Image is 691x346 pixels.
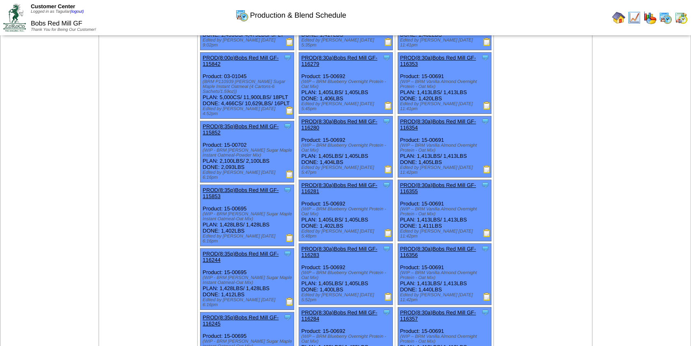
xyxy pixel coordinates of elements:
[203,123,279,136] a: PROD(8:35p)Bobs Red Mill GF-115852
[3,4,26,31] img: ZoRoCo_Logo(Green%26Foil)%20jpg.webp
[283,122,292,130] img: Tooltip
[203,314,279,327] a: PROD(8:35p)Bobs Red Mill GF-116245
[483,38,491,46] img: Production Report
[283,313,292,321] img: Tooltip
[283,186,292,194] img: Tooltip
[400,143,491,153] div: (WIP – BRM Vanilla Almond Overnight Protein - Oat Mix)
[400,293,491,302] div: Edited by [PERSON_NAME] [DATE] 11:42pm
[301,101,392,111] div: Edited by [PERSON_NAME] [DATE] 5:45pm
[301,55,377,67] a: PROD(8:30a)Bobs Red Mill GF-116279
[384,101,392,110] img: Production Report
[31,20,82,27] span: Bobs Red Mill GF
[31,3,75,9] span: Customer Center
[203,170,294,180] div: Edited by [PERSON_NAME] [DATE] 6:16pm
[283,53,292,62] img: Tooltip
[301,118,377,131] a: PROD(8:30a)Bobs Red Mill GF-116280
[400,207,491,217] div: (WIP – BRM Vanilla Almond Overnight Protein - Oat Mix)
[203,251,279,263] a: PROD(8:35p)Bobs Red Mill GF-116244
[203,55,279,67] a: PROD(8:00p)Bobs Red Mill GF-115842
[301,165,392,175] div: Edited by [PERSON_NAME] [DATE] 5:47pm
[643,11,656,24] img: graph.gif
[483,293,491,301] img: Production Report
[483,165,491,173] img: Production Report
[286,106,294,115] img: Production Report
[299,116,393,178] div: Product: 15-00692 PLAN: 1,405LBS / 1,405LBS DONE: 1,404LBS
[200,121,294,182] div: Product: 15-00702 PLAN: 2,100LBS / 2,100LBS DONE: 2,093LBS
[400,79,491,89] div: (WIP – BRM Vanilla Almond Overnight Protein - Oat Mix)
[400,38,491,48] div: Edited by [PERSON_NAME] [DATE] 11:41pm
[398,53,491,114] div: Product: 15-00691 PLAN: 1,413LBS / 1,413LBS DONE: 1,420LBS
[286,38,294,46] img: Production Report
[203,234,294,244] div: Edited by [PERSON_NAME] [DATE] 6:16pm
[203,79,294,94] div: (BRM P110939 [PERSON_NAME] Sugar Maple Instant Oatmeal (4 Cartons-6 Sachets/1.59oz))
[203,38,294,48] div: Edited by [PERSON_NAME] [DATE] 9:02pm
[400,270,491,280] div: (WIP – BRM Vanilla Almond Overnight Protein - Oat Mix)
[301,246,377,258] a: PROD(8:30a)Bobs Red Mill GF-116283
[400,182,476,194] a: PROD(8:30a)Bobs Red Mill GF-116355
[203,106,294,116] div: Edited by [PERSON_NAME] [DATE] 4:52pm
[481,245,489,253] img: Tooltip
[301,309,377,322] a: PROD(8:30a)Bobs Red Mill GF-116284
[483,229,491,237] img: Production Report
[398,116,491,178] div: Product: 15-00691 PLAN: 1,413LBS / 1,413LBS DONE: 1,405LBS
[235,9,249,22] img: calendarprod.gif
[301,293,392,302] div: Edited by [PERSON_NAME] [DATE] 5:52pm
[70,9,84,14] a: (logout)
[31,28,96,32] span: Thank You for Being Our Customer!
[301,143,392,153] div: (WIP – BRM Blueberry Overnight Protein - Oat Mix)
[382,181,391,189] img: Tooltip
[384,229,392,237] img: Production Report
[628,11,641,24] img: line_graph.gif
[400,101,491,111] div: Edited by [PERSON_NAME] [DATE] 11:41pm
[200,249,294,310] div: Product: 15-00695 PLAN: 1,428LBS / 1,428LBS DONE: 1,412LBS
[200,185,294,246] div: Product: 15-00695 PLAN: 1,428LBS / 1,428LBS DONE: 1,402LBS
[301,38,392,48] div: Edited by [PERSON_NAME] [DATE] 5:35pm
[203,187,279,199] a: PROD(8:35p)Bobs Red Mill GF-115853
[400,165,491,175] div: Edited by [PERSON_NAME] [DATE] 11:42pm
[203,298,294,307] div: Edited by [PERSON_NAME] [DATE] 6:16pm
[301,229,392,239] div: Edited by [PERSON_NAME] [DATE] 5:48pm
[382,117,391,125] img: Tooltip
[481,117,489,125] img: Tooltip
[400,309,476,322] a: PROD(8:30a)Bobs Red Mill GF-116357
[299,53,393,114] div: Product: 15-00692 PLAN: 1,405LBS / 1,405LBS DONE: 1,406LBS
[675,11,688,24] img: calendarinout.gif
[398,180,491,241] div: Product: 15-00691 PLAN: 1,413LBS / 1,413LBS DONE: 1,411LBS
[299,180,393,241] div: Product: 15-00692 PLAN: 1,405LBS / 1,405LBS DONE: 1,402LBS
[382,308,391,316] img: Tooltip
[382,53,391,62] img: Tooltip
[398,244,491,305] div: Product: 15-00691 PLAN: 1,413LBS / 1,413LBS DONE: 1,440LBS
[301,79,392,89] div: (WIP – BRM Blueberry Overnight Protein - Oat Mix)
[301,207,392,217] div: (WIP – BRM Blueberry Overnight Protein - Oat Mix)
[481,181,489,189] img: Tooltip
[400,229,491,239] div: Edited by [PERSON_NAME] [DATE] 11:42pm
[483,101,491,110] img: Production Report
[203,148,294,158] div: (WIP - BRM [PERSON_NAME] Sugar Maple Instant Oatmeal-Powder Mix)
[384,293,392,301] img: Production Report
[400,55,476,67] a: PROD(8:30a)Bobs Red Mill GF-116353
[283,249,292,258] img: Tooltip
[286,298,294,306] img: Production Report
[286,170,294,178] img: Production Report
[382,245,391,253] img: Tooltip
[301,182,377,194] a: PROD(8:30a)Bobs Red Mill GF-116281
[612,11,625,24] img: home.gif
[31,9,84,14] span: Logged in as Taguilar
[286,234,294,242] img: Production Report
[481,53,489,62] img: Tooltip
[203,275,294,285] div: (WIP - BRM [PERSON_NAME] Sugar Maple Instant Oatmeal-Oat Mix)
[250,11,346,20] span: Production & Blend Schedule
[301,334,392,344] div: (WIP – BRM Blueberry Overnight Protein - Oat Mix)
[659,11,672,24] img: calendarprod.gif
[200,53,294,119] div: Product: 03-01045 PLAN: 5,000CS / 11,900LBS / 18PLT DONE: 4,466CS / 10,629LBS / 16PLT
[400,246,476,258] a: PROD(8:30a)Bobs Red Mill GF-116356
[400,118,476,131] a: PROD(8:30a)Bobs Red Mill GF-116354
[203,212,294,221] div: (WIP - BRM [PERSON_NAME] Sugar Maple Instant Oatmeal-Oat Mix)
[301,270,392,280] div: (WIP – BRM Blueberry Overnight Protein - Oat Mix)
[299,244,393,305] div: Product: 15-00692 PLAN: 1,405LBS / 1,405LBS DONE: 1,400LBS
[481,308,489,316] img: Tooltip
[384,38,392,46] img: Production Report
[400,334,491,344] div: (WIP – BRM Vanilla Almond Overnight Protein - Oat Mix)
[384,165,392,173] img: Production Report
